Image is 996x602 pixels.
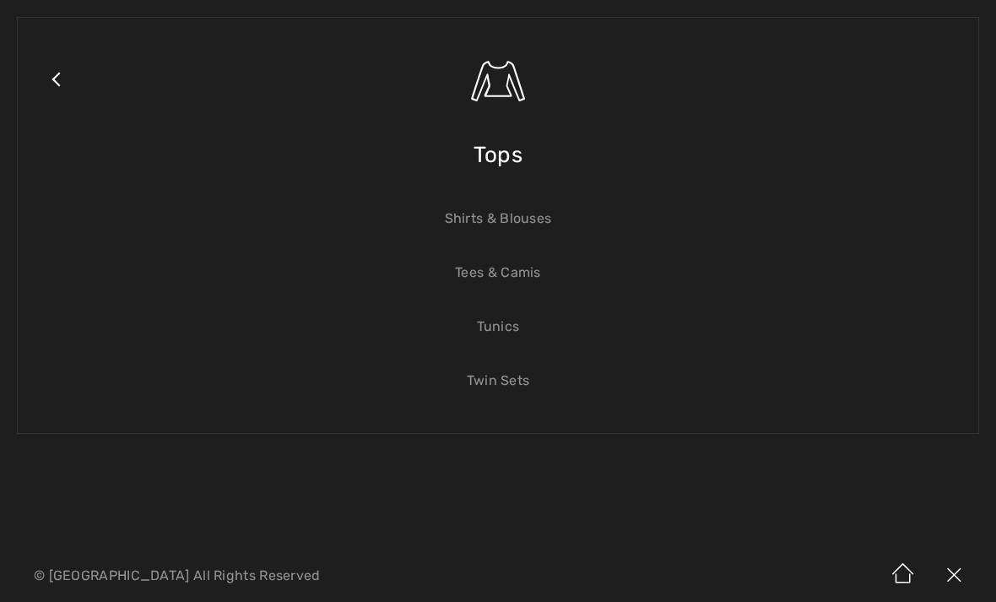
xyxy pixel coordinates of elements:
[34,570,585,582] p: © [GEOGRAPHIC_DATA] All Rights Reserved
[35,308,961,345] a: Tunics
[878,550,928,602] img: Home
[35,200,961,237] a: Shirts & Blouses
[928,550,979,602] img: X
[35,254,961,291] a: Tees & Camis
[474,125,522,185] span: Tops
[35,362,961,399] a: Twin Sets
